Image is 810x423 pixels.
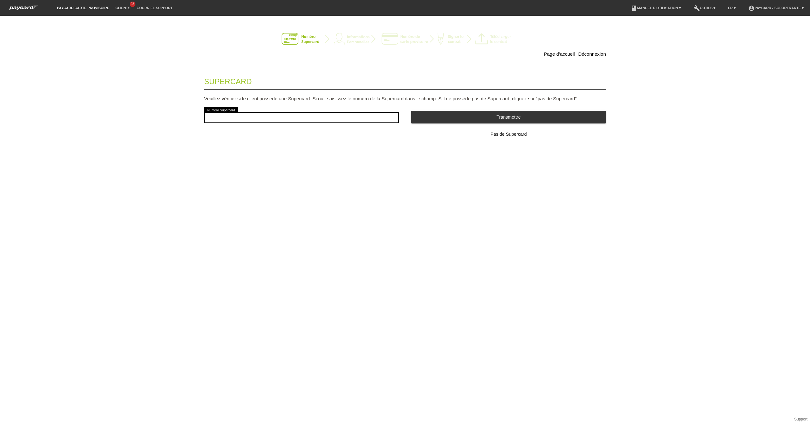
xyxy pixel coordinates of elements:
[794,417,807,421] a: Support
[544,51,575,57] a: Page d’accueil
[745,6,807,10] a: account_circlepaycard - Sofortkarte ▾
[112,6,134,10] a: Clients
[490,132,526,137] span: Pas de Supercard
[496,115,521,120] span: Transmettre
[6,7,41,12] a: paycard Sofortkarte
[130,2,135,7] span: 28
[54,6,112,10] a: paycard carte provisoire
[204,96,606,101] p: Veuillez vérifier si le client possède une Supercard. Si oui, saisissez le numéro de la Supercard...
[748,5,755,11] i: account_circle
[134,6,176,10] a: Courriel Support
[411,111,606,123] button: Transmettre
[6,4,41,11] img: paycard Sofortkarte
[411,128,606,141] button: Pas de Supercard
[282,33,528,46] img: instantcard-v3-fr-1.png
[204,71,606,90] legend: Supercard
[694,5,700,11] i: build
[725,6,739,10] a: FR ▾
[690,6,719,10] a: buildOutils ▾
[628,6,684,10] a: bookManuel d’utilisation ▾
[578,51,606,57] a: Déconnexion
[631,5,637,11] i: book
